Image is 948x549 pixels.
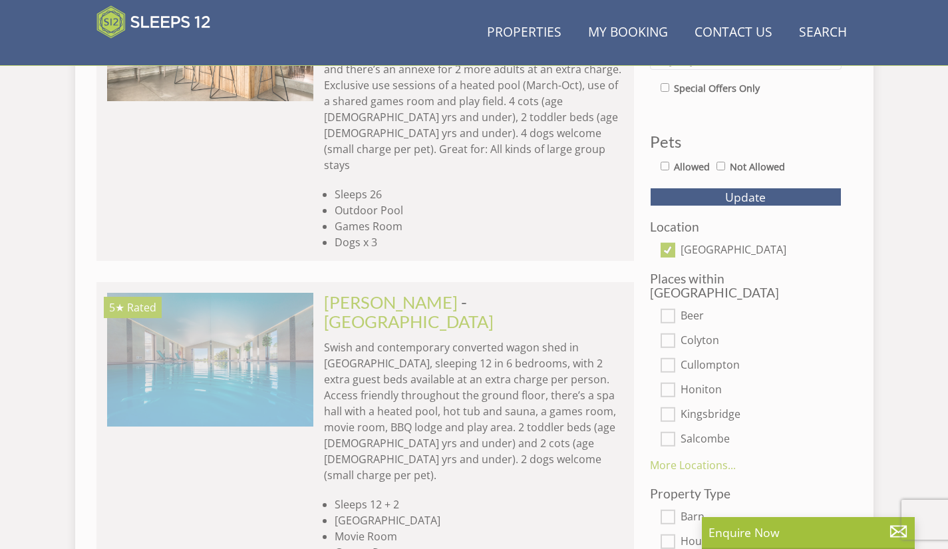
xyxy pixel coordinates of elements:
label: Kingsbridge [681,408,842,423]
label: Allowed [674,160,710,174]
a: Contact Us [689,18,778,48]
a: 5★ Rated [107,293,313,426]
h3: Pets [650,133,842,150]
span: Shires has a 5 star rating under the Quality in Tourism Scheme [109,300,124,315]
li: Movie Room [335,528,623,544]
li: Outdoor Pool [335,202,623,218]
li: Dogs x 3 [335,234,623,250]
li: Games Room [335,218,623,234]
a: [GEOGRAPHIC_DATA] [324,311,494,331]
a: [PERSON_NAME] [324,292,458,312]
label: Colyton [681,334,842,349]
label: Salcombe [681,433,842,447]
label: Special Offers Only [674,81,760,96]
h3: Places within [GEOGRAPHIC_DATA] [650,272,842,299]
img: shires-devon-holiday-home-accommodation-sleeps-13.original.jpg [107,293,313,426]
span: Rated [127,300,156,315]
button: Update [650,188,842,206]
li: Sleeps 12 + 2 [335,496,623,512]
p: Enquire Now [709,524,908,541]
li: [GEOGRAPHIC_DATA] [335,512,623,528]
label: Cullompton [681,359,842,373]
a: Properties [482,18,567,48]
a: My Booking [583,18,673,48]
span: Update [725,189,766,205]
label: Not Allowed [730,160,785,174]
a: More Locations... [650,458,736,472]
label: Honiton [681,383,842,398]
img: Sleeps 12 [96,5,211,39]
p: Swish and contemporary converted wagon shed in [GEOGRAPHIC_DATA], sleeping 12 in 6 bedrooms, with... [324,339,623,483]
li: Sleeps 26 [335,186,623,202]
span: - [324,292,494,331]
label: Beer [681,309,842,324]
a: Search [794,18,852,48]
h3: Property Type [650,486,842,500]
label: Barn [681,510,842,525]
iframe: Customer reviews powered by Trustpilot [90,47,230,58]
p: 2 multi award-winning converted barns close together in a courtyard setting at the heart of a pri... [324,13,623,173]
label: [GEOGRAPHIC_DATA] [681,244,842,258]
h3: Location [650,220,842,234]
